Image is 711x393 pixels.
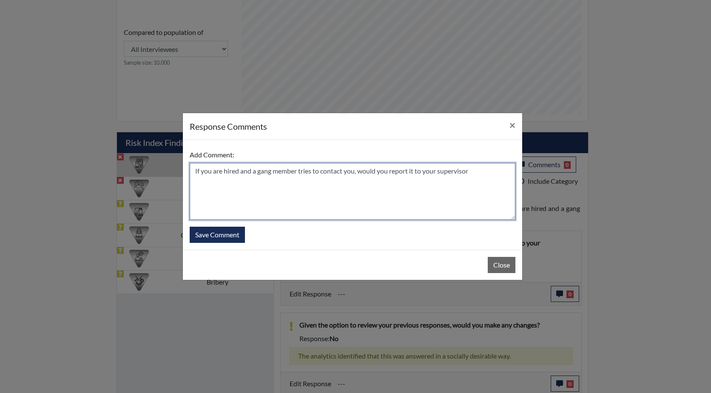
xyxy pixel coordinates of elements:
[488,257,515,273] button: Close
[190,147,234,163] label: Add Comment:
[190,227,245,243] button: Save Comment
[503,113,522,137] button: Close
[509,119,515,131] span: ×
[190,120,267,133] h5: response Comments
